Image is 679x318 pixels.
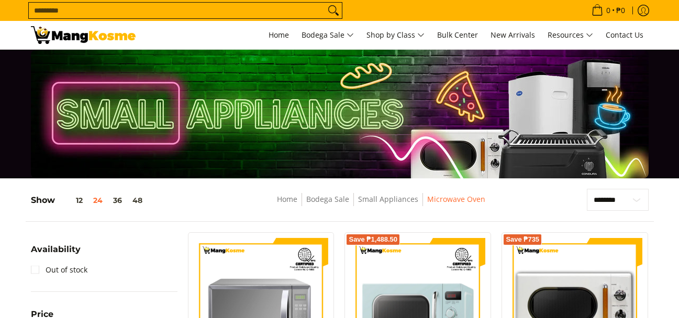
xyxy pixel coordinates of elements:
h5: Show [31,195,148,206]
a: Bulk Center [432,21,483,49]
a: Bodega Sale [296,21,359,49]
button: 12 [55,196,88,205]
span: Resources [548,29,593,42]
span: Save ₱1,488.50 [349,236,397,243]
a: Home [277,194,297,204]
span: ₱0 [615,7,627,14]
span: Microwave Oven [427,193,485,206]
img: Small Appliances l Mang Kosme: Home Appliances Warehouse Sale Microwave Oven [31,26,136,44]
span: Contact Us [606,30,643,40]
span: Bodega Sale [302,29,354,42]
span: Home [269,30,289,40]
nav: Breadcrumbs [207,193,554,217]
span: New Arrivals [491,30,535,40]
button: 24 [88,196,108,205]
button: 48 [127,196,148,205]
span: Shop by Class [366,29,425,42]
span: Availability [31,245,81,254]
span: Save ₱735 [506,236,539,243]
a: Home [263,21,294,49]
a: Shop by Class [361,21,430,49]
span: Bulk Center [437,30,478,40]
a: Small Appliances [358,194,418,204]
a: Out of stock [31,262,87,278]
a: New Arrivals [485,21,540,49]
nav: Main Menu [146,21,649,49]
summary: Open [31,245,81,262]
button: 36 [108,196,127,205]
a: Contact Us [600,21,649,49]
span: 0 [605,7,612,14]
span: • [588,5,628,16]
a: Bodega Sale [306,194,349,204]
a: Resources [542,21,598,49]
button: Search [325,3,342,18]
